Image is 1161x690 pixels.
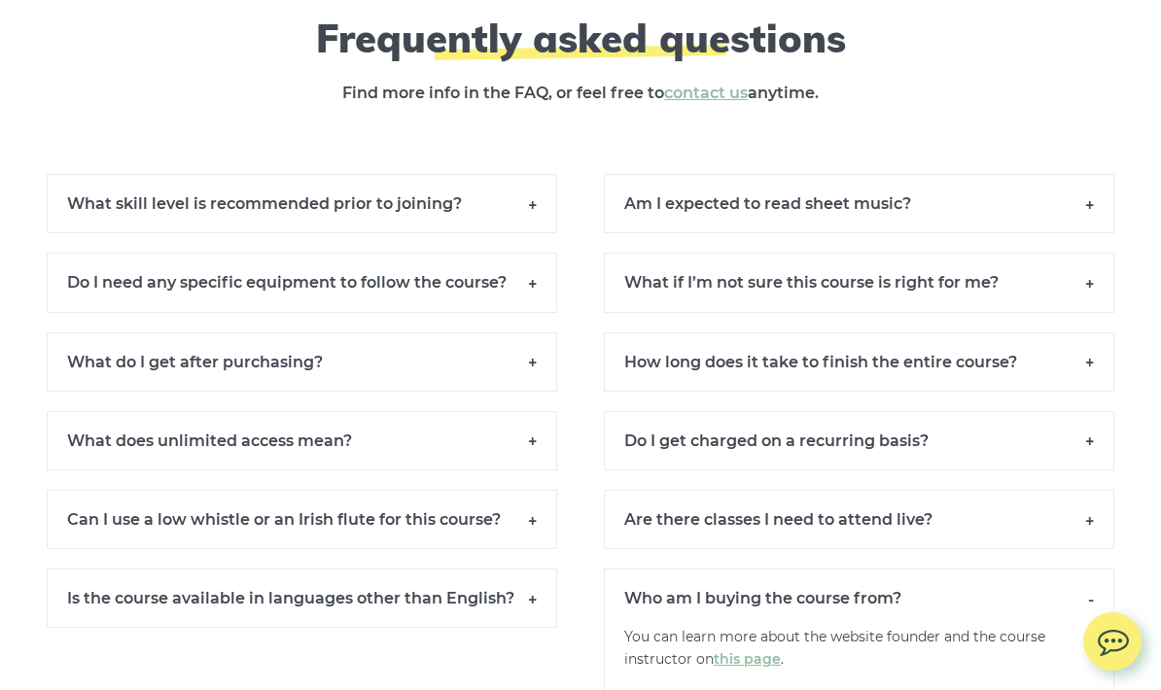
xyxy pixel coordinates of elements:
h6: Is the course available in languages other than English? [47,569,557,628]
h6: Who am I buying the course from? [604,569,1114,627]
h6: How long does it take to finish the entire course? [604,332,1114,392]
a: contact us [664,84,748,102]
a: this page [714,650,781,668]
h6: What do I get after purchasing? [47,332,557,392]
h6: Do I get charged on a recurring basis? [604,411,1114,470]
h6: Do I need any specific equipment to follow the course? [47,253,557,312]
h6: What if I’m not sure this course is right for me? [604,253,1114,312]
h6: Are there classes I need to attend live? [604,490,1114,549]
h2: Frequently asked questions [226,15,935,61]
img: chat.svg [1083,612,1142,662]
h6: What skill level is recommended prior to joining? [47,174,557,233]
h6: Am I expected to read sheet music? [604,174,1114,233]
strong: Find more info in the FAQ, or feel free to anytime. [342,84,819,102]
h6: What does unlimited access mean? [47,411,557,470]
h6: Can I use a low whistle or an Irish flute for this course? [47,490,557,549]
